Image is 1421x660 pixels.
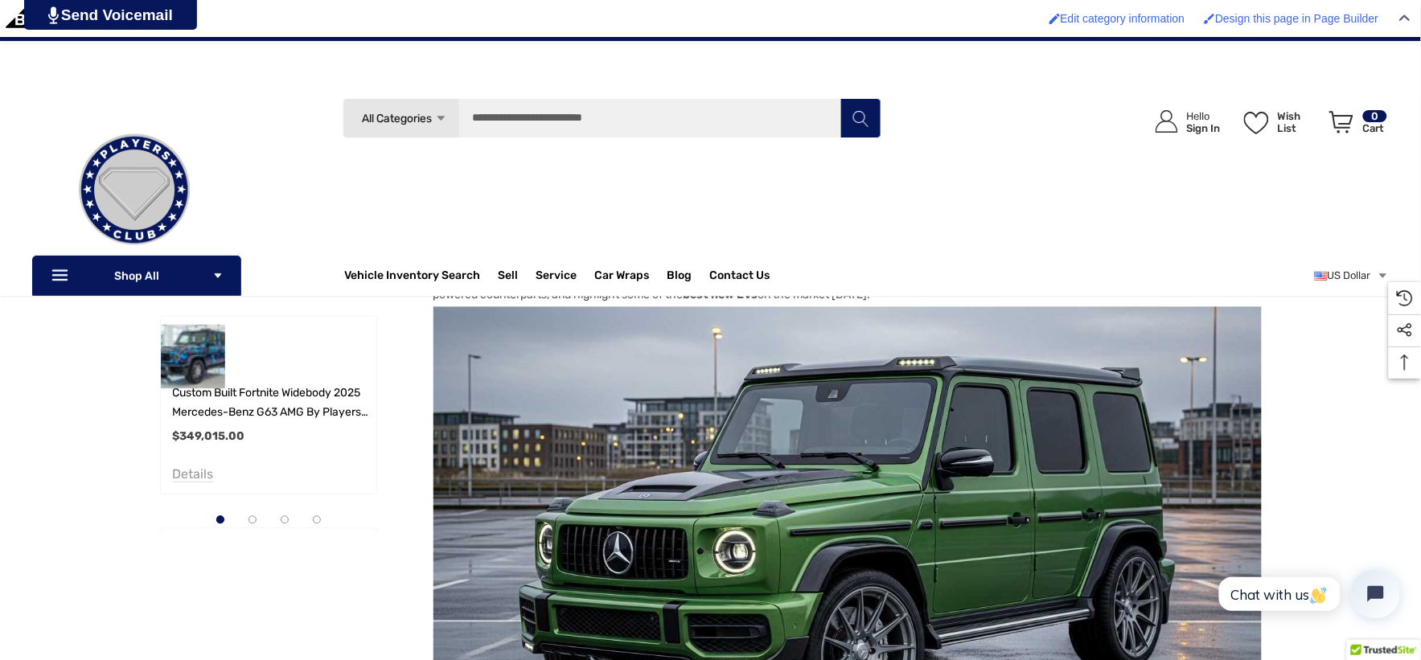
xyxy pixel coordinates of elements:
[710,269,770,286] a: Contact Us
[50,267,74,285] svg: Icon Line
[1187,122,1221,134] p: Sign In
[1137,94,1229,150] a: Sign in
[345,269,481,286] a: Vehicle Inventory Search
[173,384,376,423] a: Custom Built Fortnite Widebody 2025 Mercedes-Benz G63 AMG by Players Club Cars | REF G63A0901202501
[343,98,459,138] a: All Categories Icon Arrow Down Icon Arrow Up
[1397,290,1413,306] svg: Recently Viewed
[1041,4,1193,33] a: Enabled brush for category edit Edit category information
[216,516,224,524] button: Go to slide 1 of 4, active
[32,256,241,296] p: Shop All
[499,269,519,286] span: Sell
[212,270,224,281] svg: Icon Arrow Down
[173,467,214,482] span: Details
[1201,556,1414,632] iframe: Tidio Chat
[1244,112,1269,134] svg: Wish List
[1061,12,1185,25] span: Edit category information
[435,113,447,125] svg: Icon Arrow Down
[1187,110,1221,122] p: Hello
[1399,14,1411,22] img: Close Admin Bar
[1196,4,1386,33] a: Enabled brush for page builder edit. Design this page in Page Builder
[313,516,321,524] button: Go to slide 4 of 4
[1215,12,1378,25] span: Design this page in Page Builder
[1204,13,1215,24] img: Enabled brush for page builder edit.
[48,6,59,24] img: PjwhLS0gR2VuZXJhdG9yOiBHcmF2aXQuaW8gLS0+PHN2ZyB4bWxucz0iaHR0cDovL3d3dy53My5vcmcvMjAwMC9zdmciIHhtb...
[1389,355,1421,371] svg: Top
[1363,110,1387,122] p: 0
[54,109,215,270] img: Players Club | Cars For Sale
[536,269,577,286] a: Service
[1363,122,1387,134] p: Cart
[1049,13,1061,24] img: Enabled brush for category edit
[161,325,225,389] img: For Sale: Custom Built Fortnite Widebody 2025 Mercedes-Benz G63 AMG by Players Club Cars | REF G6...
[1156,110,1178,133] svg: Icon User Account
[281,516,289,524] button: Go to slide 3 of 4
[840,98,881,138] button: Search
[362,112,432,125] span: All Categories
[1278,110,1320,134] p: Wish List
[1397,322,1413,338] svg: Social Media
[595,269,650,286] span: Car Wraps
[1315,260,1389,292] a: USD
[1322,94,1389,157] a: Cart with 0 items
[1329,111,1353,133] svg: Review Your Cart
[499,260,536,292] a: Sell
[595,260,667,292] a: Car Wraps
[667,269,692,286] a: Blog
[248,516,257,524] button: Go to slide 2 of 4
[1237,94,1322,150] a: Wish List Wish List
[173,470,214,482] a: Details
[173,430,245,444] span: $349,015.00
